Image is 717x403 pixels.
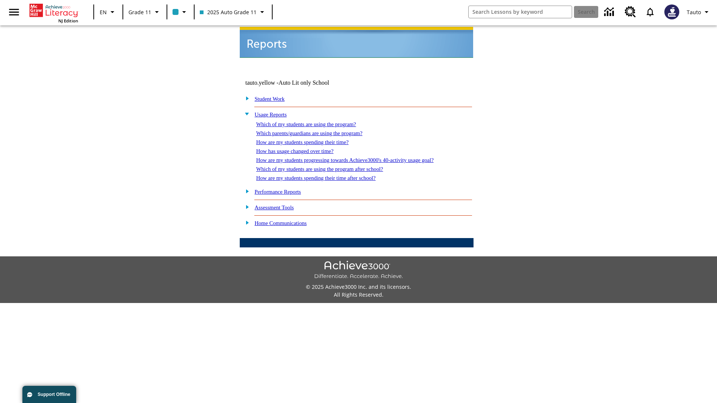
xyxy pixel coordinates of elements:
[242,110,249,117] img: minus.gif
[22,386,76,403] button: Support Offline
[242,188,249,194] img: plus.gif
[256,175,376,181] a: How are my students spending their time after school?
[242,95,249,101] img: plus.gif
[242,219,249,226] img: plus.gif
[255,96,285,102] a: Student Work
[664,4,679,19] img: Avatar
[256,121,356,127] a: Which of my students are using the program?
[620,2,640,22] a: Resource Center, Will open in new tab
[255,204,294,210] a: Assessment Tools
[279,79,329,86] nobr: Auto Lit only School
[256,130,362,136] a: Which parents/guardians are using the program?
[256,166,383,172] a: Which of my students are using the program after school?
[687,8,701,16] span: Tauto
[660,2,684,22] button: Select a new avatar
[38,392,70,397] span: Support Offline
[128,8,151,16] span: Grade 11
[600,2,620,22] a: Data Center
[314,261,403,280] img: Achieve3000 Differentiate Accelerate Achieve
[58,18,78,24] span: NJ Edition
[100,8,107,16] span: EN
[256,157,434,163] a: How are my students progressing towards Achieve3000's 40-activity usage goal?
[255,112,287,118] a: Usage Reports
[197,5,270,19] button: Class: 2025 Auto Grade 11, Select your class
[30,2,78,24] div: Home
[469,6,572,18] input: search field
[256,148,333,154] a: How has usage changed over time?
[3,1,25,23] button: Open side menu
[684,5,714,19] button: Profile/Settings
[125,5,164,19] button: Grade: Grade 11, Select a grade
[170,5,192,19] button: Class color is light blue. Change class color
[640,2,660,22] a: Notifications
[96,5,120,19] button: Language: EN, Select a language
[200,8,257,16] span: 2025 Auto Grade 11
[245,79,383,86] td: tauto.yellow -
[255,189,301,195] a: Performance Reports
[242,203,249,210] img: plus.gif
[240,27,473,58] img: header
[255,220,307,226] a: Home Communications
[256,139,348,145] a: How are my students spending their time?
